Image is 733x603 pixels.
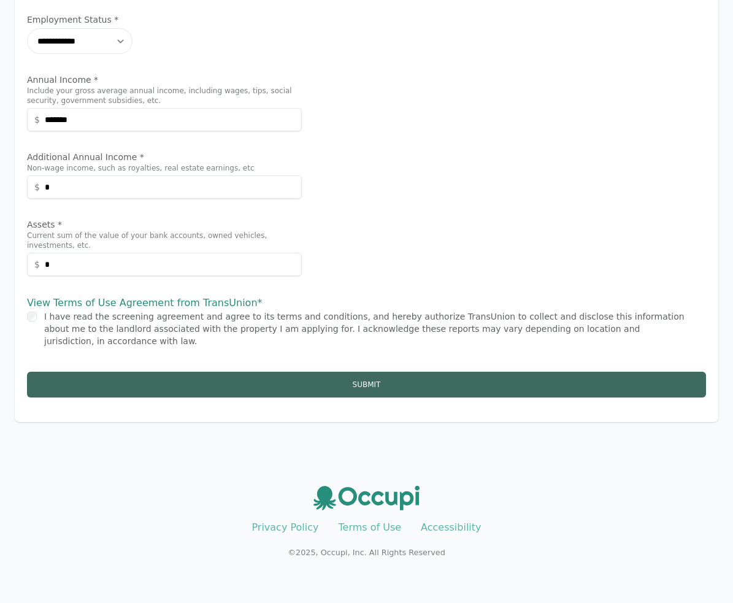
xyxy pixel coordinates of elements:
[27,86,302,106] p: Include your gross average annual income, including wages, tips, social security, government subs...
[338,521,401,533] a: Terms of Use
[27,74,302,86] label: Annual Income *
[27,13,302,26] label: Employment Status *
[288,548,445,557] small: © 2025 , Occupi, Inc. All Rights Reserved
[27,151,302,163] label: Additional Annual Income *
[27,231,302,250] p: Current sum of the value of your bank accounts, owned vehicles, investments, etc.
[421,521,481,533] a: Accessibility
[27,163,302,173] p: Non-wage income, such as royalties, real estate earnings, etc
[27,297,263,309] a: View Terms of Use Agreement from TransUnion*
[44,312,685,346] label: I have read the screening agreement and agree to its terms and conditions, and hereby authorize T...
[251,521,318,533] a: Privacy Policy
[27,372,706,398] button: Submit
[27,218,302,231] label: Assets *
